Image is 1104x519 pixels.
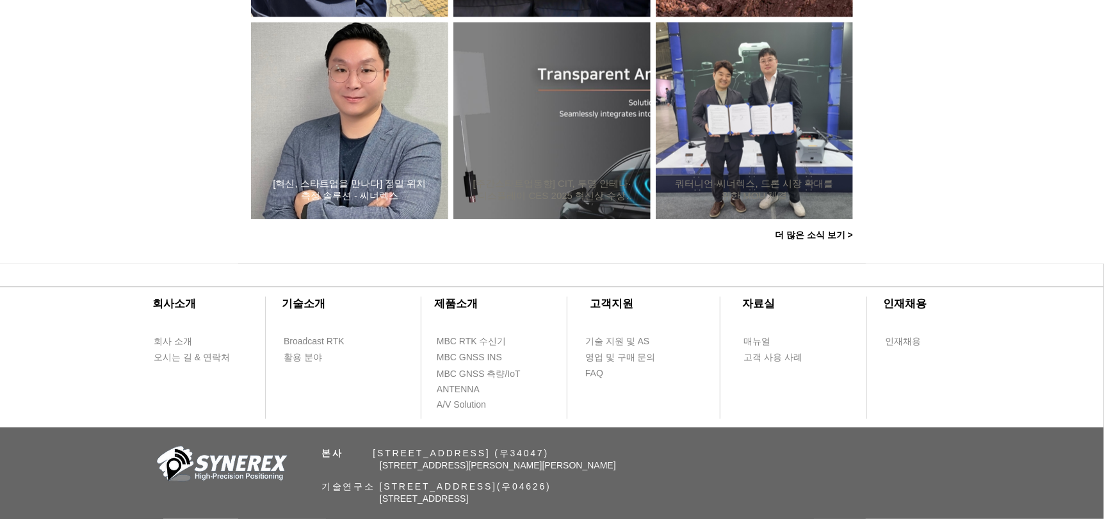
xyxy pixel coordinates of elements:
[437,369,521,381] span: MBC GNSS 측량/IoT
[284,336,345,349] span: Broadcast RTK
[585,366,658,382] a: FAQ
[675,178,834,202] h2: 쿼터니언-씨너렉스, 드론 시장 확대를 위한 MOU 체결
[590,298,634,310] span: ​고객지원
[436,350,516,366] a: MBC GNSS INS
[435,298,478,310] span: ​제품소개
[436,397,510,413] a: A/V Solution
[436,334,532,350] a: MBC RTK 수신기
[743,336,770,349] span: 매뉴얼
[153,350,239,366] a: 오시는 길 & 연락처
[270,178,429,202] h2: [혁신, 스타트업을 만나다] 정밀 위치측정 솔루션 - 씨너렉스
[270,177,429,202] a: [혁신, 스타트업을 만나다] 정밀 위치측정 솔루션 - 씨너렉스
[675,177,834,202] a: 쿼터니언-씨너렉스, 드론 시장 확대를 위한 MOU 체결
[473,177,631,202] a: [주간스타트업동향] CIT, 투명 안테나·디스플레이 CES 2025 혁신상 수상 外
[743,334,816,350] a: 매뉴얼
[282,298,326,310] span: ​기술소개
[743,350,816,366] a: 고객 사용 사례
[884,334,945,350] a: 인재채용
[436,382,510,398] a: ANTENNA
[473,178,631,202] h2: [주간스타트업동향] CIT, 투명 안테나·디스플레이 CES 2025 혁신상 수상 外
[153,298,197,310] span: ​회사소개
[154,352,230,365] span: 오시는 길 & 연락처
[885,336,921,349] span: 인재채용
[775,230,853,241] span: 더 많은 소식 보기 >
[585,352,656,365] span: 영업 및 구매 문의
[154,336,192,349] span: 회사 소개
[321,449,343,459] span: 본사
[437,399,486,412] span: A/V Solution
[284,352,322,365] span: 활용 분야
[437,384,480,397] span: ANTENNA
[380,461,616,471] span: [STREET_ADDRESS][PERSON_NAME][PERSON_NAME]
[283,350,357,366] a: 활용 분야
[283,334,357,350] a: Broadcast RTK
[437,352,502,365] span: MBC GNSS INS
[766,223,862,248] a: 더 많은 소식 보기 >
[957,464,1104,519] iframe: To enrich screen reader interactions, please activate Accessibility in Grammarly extension settings
[436,367,548,383] a: MBC GNSS 측량/IoT
[585,336,649,349] span: 기술 지원 및 AS
[437,336,507,349] span: MBC RTK 수신기
[153,334,227,350] a: 회사 소개
[742,298,775,310] span: ​자료실
[743,352,802,365] span: 고객 사용 사례
[321,449,549,459] span: ​ [STREET_ADDRESS] (우34047)
[150,445,291,486] img: 회사_로고-removebg-preview.png
[585,350,658,366] a: 영업 및 구매 문의
[585,368,603,381] span: FAQ
[380,494,468,504] span: [STREET_ADDRESS]
[883,298,927,310] span: ​인재채용
[321,482,551,492] span: 기술연구소 [STREET_ADDRESS](우04626)
[585,334,681,350] a: 기술 지원 및 AS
